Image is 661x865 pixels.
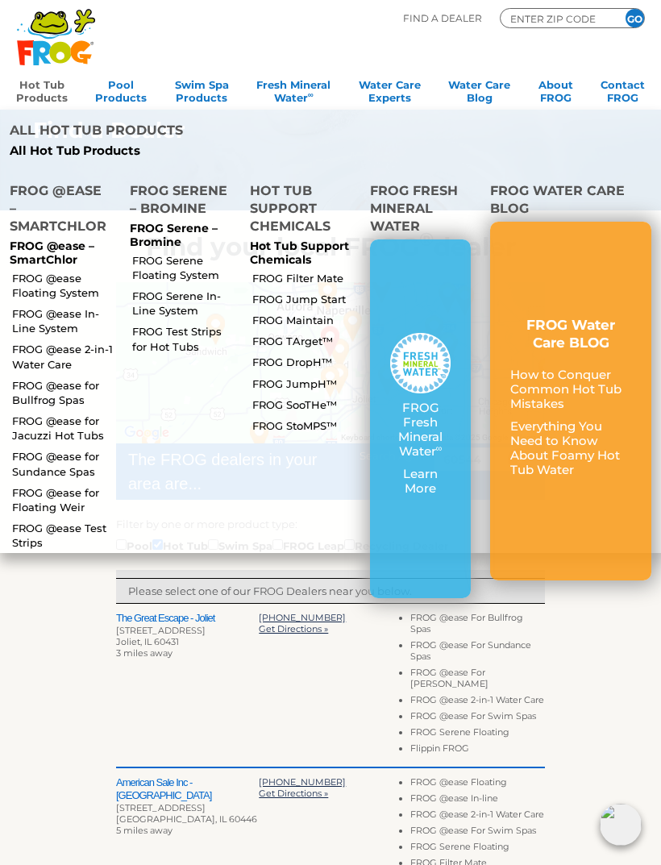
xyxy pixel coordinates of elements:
img: openIcon [600,804,642,846]
li: FROG Serene Floating [410,841,545,857]
a: FROG @ease for Jacuzzi Hot Tubs [12,414,116,443]
a: FROG @ease for Sundance Spas [12,449,116,478]
sup: ∞ [308,90,314,99]
p: FROG @ease – SmartChlor [10,239,110,267]
a: FROG StoMPS™ [252,418,356,433]
a: PoolProducts [95,73,147,106]
a: FROG @ease for Bullfrog Spas [12,378,116,407]
a: [PHONE_NUMBER] [259,776,346,788]
a: Fresh MineralWater∞ [256,73,330,106]
a: FROG Test Strips for Hot Tubs [132,324,236,353]
li: FROG @ease For Swim Spas [410,825,545,841]
li: FROG @ease Floating [410,776,545,792]
a: ContactFROG [601,73,645,106]
a: Water CareBlog [448,73,510,106]
li: Flippin FROG [410,742,545,759]
a: Get Directions » [259,788,328,799]
p: Find A Dealer [403,8,482,28]
a: FROG Serene In-Line System [132,289,236,318]
h4: Hot Tub Support Chemicals [250,182,351,239]
a: FROG @ease for Floating Weir [12,485,116,514]
a: FROG @ease In-Line System [12,306,116,335]
div: Joliet, IL 60431 [116,636,259,647]
a: FROG Serene Floating System [132,253,236,282]
li: FROG @ease 2-in-1 Water Care [410,694,545,710]
a: Water CareExperts [359,73,421,106]
sup: ∞ [436,443,443,454]
a: Hot Tub Support Chemicals [250,239,349,267]
li: FROG @ease For [PERSON_NAME] [410,667,545,694]
li: FROG @ease For Bullfrog Spas [410,612,545,639]
a: FROG Maintain [252,313,356,327]
h2: The Great Escape - Joliet [116,612,259,625]
a: FROG Fresh Mineral Water∞ Learn More [390,333,451,504]
p: Learn More [390,467,451,496]
h4: FROG Serene – Bromine [130,182,231,222]
input: Zip Code Form [509,11,605,26]
a: Swim SpaProducts [175,73,229,106]
input: GO [626,9,644,27]
p: How to Conquer Common Hot Tub Mistakes [510,368,631,411]
p: FROG Fresh Mineral Water [390,401,451,459]
div: [STREET_ADDRESS] [116,625,259,636]
a: FROG Jump Start [252,292,356,306]
p: FROG Serene – Bromine [130,222,231,249]
a: FROG TArget™ [252,334,356,348]
a: FROG Filter Mate [252,271,356,285]
a: FROG SooTHe™ [252,397,356,412]
a: Hot TubProducts [16,73,68,106]
span: 3 miles away [116,647,173,659]
a: FROG JumpH™ [252,376,356,391]
a: FROG @ease Test Strips [12,521,116,550]
li: FROG @ease For Swim Spas [410,710,545,726]
h4: FROG Fresh Mineral Water [370,182,471,239]
h4: FROG @ease – SmartChlor [10,182,110,239]
a: FROG Water Care BLOG How to Conquer Common Hot Tub Mistakes Everything You Need to Know About Foa... [510,316,631,485]
li: FROG @ease 2-in-1 Water Care [410,809,545,825]
a: FROG @ease Floating System [12,271,116,300]
a: All Hot Tub Products [10,143,318,158]
h3: FROG Water Care BLOG [510,316,631,351]
a: [PHONE_NUMBER] [259,612,346,623]
h2: American Sale Inc - [GEOGRAPHIC_DATA] [116,776,259,802]
li: FROG Serene Floating [410,726,545,742]
h4: All Hot Tub Products [10,122,318,143]
div: [STREET_ADDRESS] [116,802,259,813]
div: [GEOGRAPHIC_DATA], IL 60446 [116,813,259,825]
a: AboutFROG [538,73,573,106]
li: FROG @ease For Sundance Spas [410,639,545,667]
a: FROG DropH™ [252,355,356,369]
span: 5 miles away [116,825,173,836]
li: FROG @ease In-line [410,792,545,809]
p: Everything You Need to Know About Foamy Hot Tub Water [510,419,631,477]
a: FROG @ease 2-in-1 Water Care [12,342,116,371]
a: Get Directions » [259,623,328,634]
h4: FROG Water Care Blog [490,182,651,222]
p: Please select one of our FROG Dealers near you below. [128,583,533,599]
